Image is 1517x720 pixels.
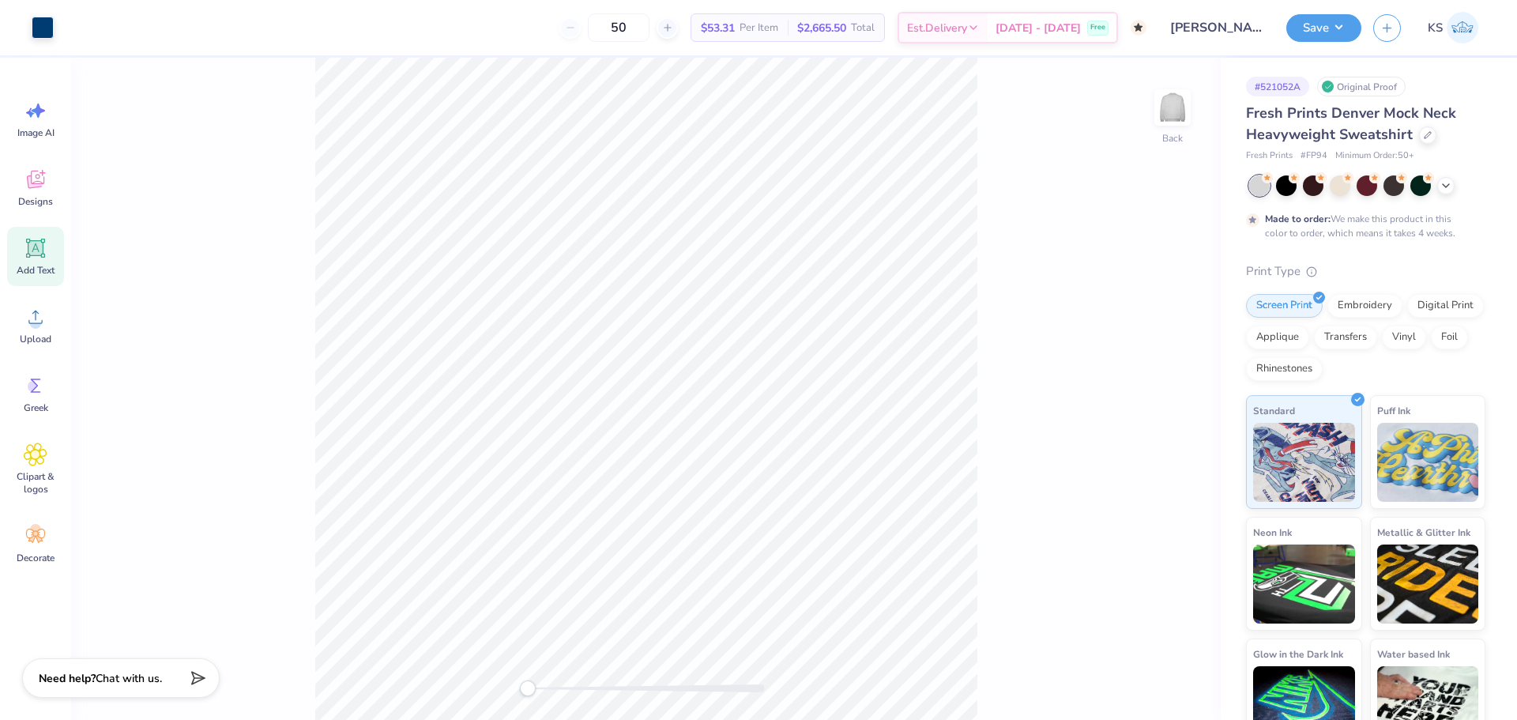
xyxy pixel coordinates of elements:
[1253,646,1343,662] span: Glow in the Dark Ink
[701,20,735,36] span: $53.31
[1265,213,1331,225] strong: Made to order:
[1246,294,1323,318] div: Screen Print
[17,126,55,139] span: Image AI
[1327,294,1402,318] div: Embroidery
[1158,12,1274,43] input: Untitled Design
[1253,524,1292,541] span: Neon Ink
[1377,646,1450,662] span: Water based Ink
[1301,149,1327,163] span: # FP94
[1421,12,1485,43] a: KS
[1314,326,1377,349] div: Transfers
[996,20,1081,36] span: [DATE] - [DATE]
[1265,212,1459,240] div: We make this product in this color to order, which means it takes 4 weeks.
[907,20,967,36] span: Est. Delivery
[520,680,536,696] div: Accessibility label
[1246,357,1323,381] div: Rhinestones
[39,671,96,686] strong: Need help?
[1317,77,1406,96] div: Original Proof
[1246,149,1293,163] span: Fresh Prints
[17,264,55,277] span: Add Text
[96,671,162,686] span: Chat with us.
[1162,131,1183,145] div: Back
[1246,326,1309,349] div: Applique
[18,195,53,208] span: Designs
[1377,423,1479,502] img: Puff Ink
[1377,402,1410,419] span: Puff Ink
[1428,19,1443,37] span: KS
[17,552,55,564] span: Decorate
[1253,402,1295,419] span: Standard
[1431,326,1468,349] div: Foil
[1407,294,1484,318] div: Digital Print
[9,470,62,496] span: Clipart & logos
[1335,149,1414,163] span: Minimum Order: 50 +
[1447,12,1478,43] img: Kath Sales
[588,13,649,42] input: – –
[1253,545,1355,624] img: Neon Ink
[1246,77,1309,96] div: # 521052A
[1246,262,1485,281] div: Print Type
[20,333,51,345] span: Upload
[851,20,875,36] span: Total
[1157,92,1188,123] img: Back
[797,20,846,36] span: $2,665.50
[1246,104,1456,144] span: Fresh Prints Denver Mock Neck Heavyweight Sweatshirt
[1253,423,1355,502] img: Standard
[1377,524,1470,541] span: Metallic & Glitter Ink
[1286,14,1361,42] button: Save
[1377,545,1479,624] img: Metallic & Glitter Ink
[24,401,48,414] span: Greek
[1382,326,1426,349] div: Vinyl
[1090,22,1105,33] span: Free
[740,20,778,36] span: Per Item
